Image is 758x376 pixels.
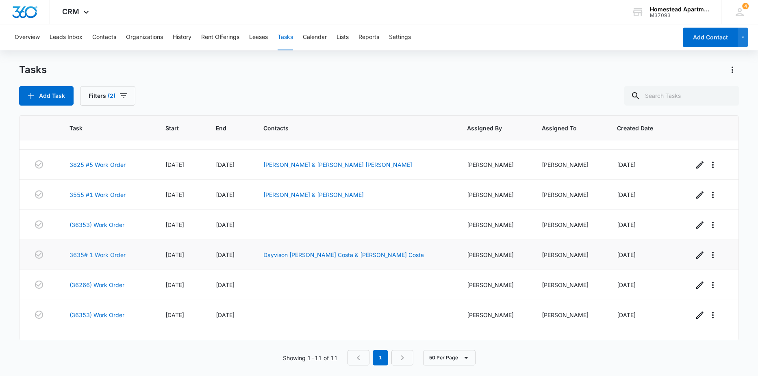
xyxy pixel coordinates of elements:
span: End [216,124,232,132]
div: account id [650,13,709,18]
button: Leads Inbox [50,24,83,50]
span: Assigned By [467,124,510,132]
div: [PERSON_NAME] [467,190,522,199]
span: Contacts [263,124,436,132]
div: [PERSON_NAME] [542,281,597,289]
span: CRM [62,7,79,16]
div: account name [650,6,709,13]
button: Filters(2) [80,86,135,106]
a: [PERSON_NAME] & [PERSON_NAME] [PERSON_NAME] [263,161,412,168]
span: [DATE] [617,221,636,228]
a: (36353) Work Order [70,311,124,319]
nav: Pagination [348,350,413,365]
span: 4 [742,3,749,9]
span: [DATE] [165,191,184,198]
span: [DATE] [617,191,636,198]
button: Add Task [19,86,74,106]
p: Showing 1-11 of 11 [283,354,338,362]
span: (2) [108,93,115,99]
span: [DATE] [216,251,235,258]
span: Start [165,124,185,132]
button: Settings [389,24,411,50]
button: History [173,24,191,50]
div: [PERSON_NAME] [467,251,522,259]
span: [DATE] [216,161,235,168]
span: [DATE] [165,221,184,228]
span: [DATE] [216,191,235,198]
div: [PERSON_NAME] [542,220,597,229]
button: Overview [15,24,40,50]
div: [PERSON_NAME] [467,281,522,289]
div: notifications count [742,3,749,9]
a: (36266) Work Order [70,281,124,289]
div: [PERSON_NAME] [542,251,597,259]
input: Search Tasks [624,86,739,106]
span: [DATE] [617,161,636,168]
span: [DATE] [617,251,636,258]
button: Rent Offerings [201,24,239,50]
button: Add Contact [683,28,738,47]
span: [DATE] [165,311,184,318]
a: [PERSON_NAME] & [PERSON_NAME] [263,191,364,198]
span: [DATE] [216,221,235,228]
button: Tasks [278,24,293,50]
span: Task [70,124,134,132]
span: Assigned To [542,124,585,132]
a: Dayvison [PERSON_NAME] Costa & [PERSON_NAME] Costa [263,251,424,258]
button: Organizations [126,24,163,50]
button: 50 Per Page [423,350,476,365]
button: Reports [358,24,379,50]
span: [DATE] [165,281,184,288]
a: (36353) Work Order [70,220,124,229]
div: [PERSON_NAME] [542,311,597,319]
span: Created Date [617,124,662,132]
button: Contacts [92,24,116,50]
div: [PERSON_NAME] [467,160,522,169]
button: Actions [726,63,739,76]
button: Lists [337,24,349,50]
em: 1 [373,350,388,365]
div: [PERSON_NAME] [467,311,522,319]
h1: Tasks [19,64,47,76]
div: [PERSON_NAME] [542,160,597,169]
div: [PERSON_NAME] [542,190,597,199]
span: [DATE] [165,251,184,258]
span: [DATE] [165,161,184,168]
span: [DATE] [216,311,235,318]
div: [PERSON_NAME] [467,220,522,229]
a: 3825 #5 Work Order [70,160,126,169]
button: Calendar [303,24,327,50]
button: Leases [249,24,268,50]
span: [DATE] [617,311,636,318]
span: [DATE] [216,281,235,288]
span: [DATE] [617,281,636,288]
a: 3555 #1 Work Order [70,190,126,199]
a: 3635# 1 Work Order [70,251,126,259]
